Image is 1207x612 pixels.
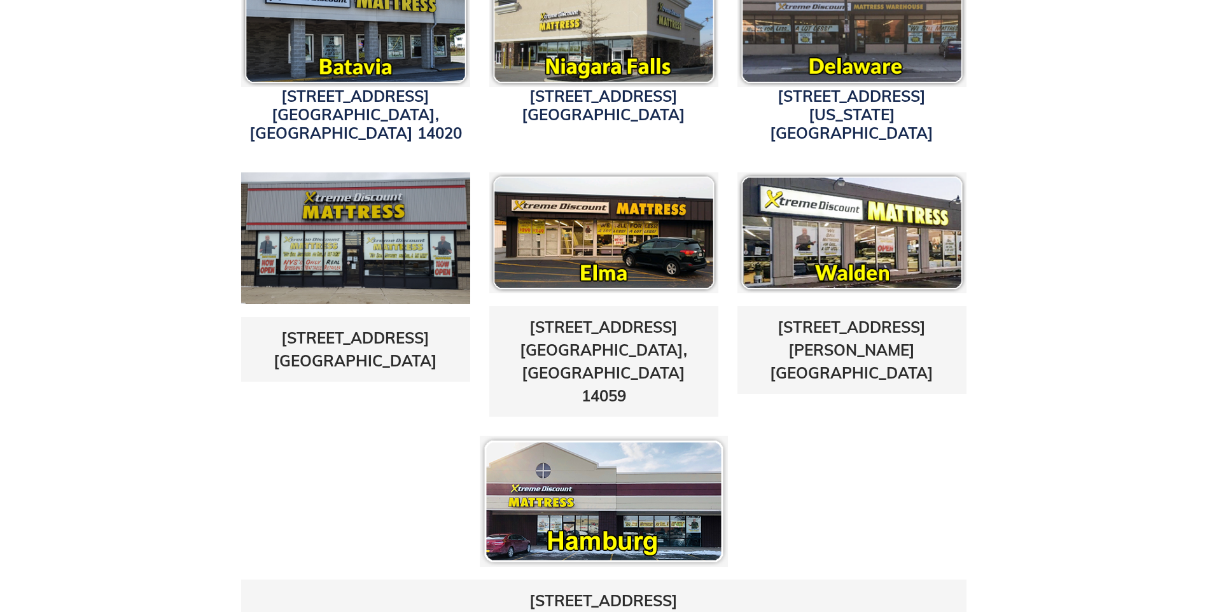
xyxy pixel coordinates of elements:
[480,436,728,567] img: pf-66afa184--hamburgloc.png
[241,172,470,304] img: transit-store-photo2-1642015179745.jpg
[520,317,687,405] a: [STREET_ADDRESS][GEOGRAPHIC_DATA], [GEOGRAPHIC_DATA] 14059
[522,87,685,124] a: [STREET_ADDRESS][GEOGRAPHIC_DATA]
[737,172,966,293] img: pf-16118c81--waldenicon.png
[274,328,437,370] a: [STREET_ADDRESS][GEOGRAPHIC_DATA]
[489,172,718,293] img: pf-8166afa1--elmaicon.png
[770,317,933,382] a: [STREET_ADDRESS][PERSON_NAME][GEOGRAPHIC_DATA]
[249,87,462,143] a: [STREET_ADDRESS][GEOGRAPHIC_DATA], [GEOGRAPHIC_DATA] 14020
[770,87,933,143] a: [STREET_ADDRESS][US_STATE][GEOGRAPHIC_DATA]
